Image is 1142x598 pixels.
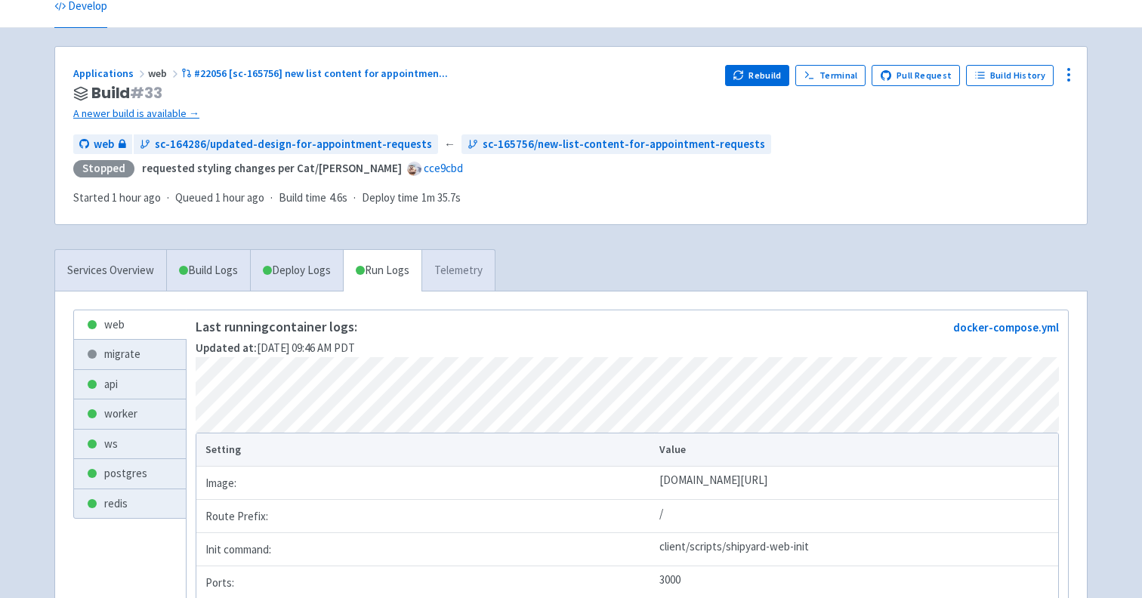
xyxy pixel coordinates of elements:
[73,190,470,207] div: · · ·
[654,500,1058,533] td: /
[421,250,495,291] a: Telemetry
[654,467,1058,500] td: [DOMAIN_NAME][URL]
[196,341,355,355] span: [DATE] 09:46 AM PDT
[461,134,771,155] a: sc-165756/new-list-content-for-appointment-requests
[73,134,132,155] a: web
[215,190,264,205] time: 1 hour ago
[966,65,1054,86] a: Build History
[329,190,347,207] span: 4.6s
[175,190,264,205] span: Queued
[250,250,343,291] a: Deploy Logs
[872,65,960,86] a: Pull Request
[74,310,186,340] a: web
[483,136,765,153] span: sc-165756/new-list-content-for-appointment-requests
[55,250,166,291] a: Services Overview
[134,134,438,155] a: sc-164286/updated-design-for-appointment-requests
[73,190,161,205] span: Started
[421,190,461,207] span: 1m 35.7s
[74,489,186,519] a: redis
[196,533,654,566] td: Init command:
[73,105,713,122] a: A newer build is available →
[74,340,186,369] a: migrate
[148,66,181,80] span: web
[74,399,186,429] a: worker
[181,66,450,80] a: #22056 [sc-165756] new list content for appointmen...
[194,66,448,80] span: #22056 [sc-165756] new list content for appointmen ...
[654,433,1058,467] th: Value
[196,500,654,533] td: Route Prefix:
[196,341,257,355] strong: Updated at:
[196,319,357,334] p: Last running container logs:
[74,370,186,399] a: api
[112,190,161,205] time: 1 hour ago
[196,467,654,500] td: Image:
[444,136,455,153] span: ←
[91,85,162,102] span: Build
[74,459,186,489] a: postgres
[196,433,654,467] th: Setting
[167,250,250,291] a: Build Logs
[74,430,186,459] a: ws
[654,533,1058,566] td: client/scripts/shipyard-web-init
[73,66,148,80] a: Applications
[73,160,134,177] div: Stopped
[424,161,463,175] a: cce9cbd
[155,136,432,153] span: sc-164286/updated-design-for-appointment-requests
[725,65,790,86] button: Rebuild
[362,190,418,207] span: Deploy time
[142,161,402,175] strong: requested styling changes per Cat/[PERSON_NAME]
[279,190,326,207] span: Build time
[795,65,866,86] a: Terminal
[94,136,114,153] span: web
[953,320,1059,334] a: docker-compose.yml
[130,82,162,103] span: # 33
[343,250,421,291] a: Run Logs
